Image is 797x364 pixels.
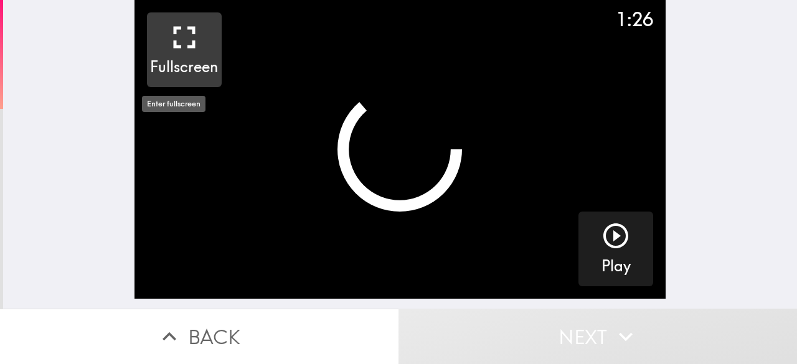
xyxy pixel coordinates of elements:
div: Enter fullscreen [142,96,205,112]
button: Play [578,212,653,286]
h5: Play [601,256,631,277]
div: 1:26 [616,6,653,32]
h5: Fullscreen [150,57,218,78]
button: Fullscreen [147,12,222,87]
button: Next [398,309,797,364]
